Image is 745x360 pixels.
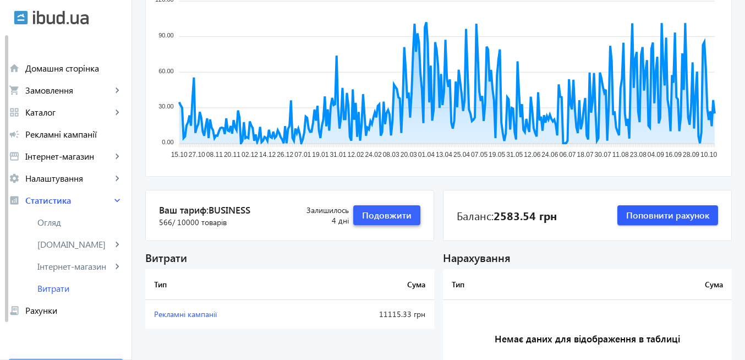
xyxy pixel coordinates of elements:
[159,217,227,228] span: 566
[33,10,89,25] img: ibud_text.svg
[112,107,123,118] mat-icon: keyboard_arrow_right
[37,283,123,294] span: Витрати
[595,151,611,159] tspan: 30.07
[206,151,223,159] tspan: 08.11
[209,204,250,216] span: Business
[683,151,699,159] tspan: 28.09
[158,103,174,110] tspan: 30.00
[294,151,311,159] tspan: 07.01
[9,151,20,162] mat-icon: storefront
[25,151,112,162] span: Інтернет-магазин
[365,151,382,159] tspan: 24.02
[289,205,349,226] div: 4 дні
[112,239,123,250] mat-icon: keyboard_arrow_right
[9,129,20,140] mat-icon: campaign
[145,269,306,300] th: Тип
[330,151,346,159] tspan: 31.01
[494,208,557,223] b: 2583.54 грн
[524,151,540,159] tspan: 12.06
[612,151,629,159] tspan: 11.08
[25,305,123,316] span: Рахунки
[25,107,112,118] span: Каталог
[362,209,412,221] span: Подовжити
[577,151,594,159] tspan: 18.07
[25,173,112,184] span: Налаштування
[630,151,647,159] tspan: 23.08
[14,10,28,25] img: ibud.svg
[259,151,276,159] tspan: 14.12
[418,151,435,159] tspan: 01.04
[347,151,364,159] tspan: 12.02
[453,151,470,159] tspan: 25.04
[9,85,20,96] mat-icon: shopping_cart
[541,151,558,159] tspan: 24.06
[457,208,557,223] div: Баланс:
[506,151,523,159] tspan: 31.05
[159,204,289,217] span: Ваш тариф:
[171,151,188,159] tspan: 15.10
[154,309,217,319] span: Рекламні кампанії
[277,151,293,159] tspan: 26.12
[25,129,123,140] span: Рекламні кампанії
[471,151,487,159] tspan: 07.05
[353,205,420,225] button: Подовжити
[158,68,174,74] tspan: 60.00
[242,151,258,159] tspan: 02.12
[9,107,20,118] mat-icon: grid_view
[9,173,20,184] mat-icon: settings
[576,269,732,300] th: Сума
[112,151,123,162] mat-icon: keyboard_arrow_right
[25,85,112,96] span: Замовлення
[648,151,664,159] tspan: 04.09
[436,151,452,159] tspan: 13.04
[443,250,732,265] div: Нарахування
[700,151,717,159] tspan: 10.10
[162,139,173,145] tspan: 0.00
[25,195,112,206] span: Статистика
[224,151,240,159] tspan: 20.11
[189,151,205,159] tspan: 27.10
[306,269,434,300] th: Сума
[112,85,123,96] mat-icon: keyboard_arrow_right
[306,300,434,329] td: 11115.33 грн
[112,173,123,184] mat-icon: keyboard_arrow_right
[112,261,123,272] mat-icon: keyboard_arrow_right
[9,305,20,316] mat-icon: receipt_long
[158,32,174,39] tspan: 90.00
[559,151,576,159] tspan: 06.07
[289,205,349,216] span: Залишилось
[617,205,718,225] button: Поповнити рахунок
[37,261,112,272] span: Інтернет-магазин
[25,63,123,74] span: Домашня сторінка
[172,217,227,227] span: / 10000 товарів
[665,151,682,159] tspan: 16.09
[489,151,505,159] tspan: 19.05
[443,269,576,300] th: Тип
[383,151,399,159] tspan: 08.03
[9,195,20,206] mat-icon: analytics
[145,250,434,265] div: Витрати
[401,151,417,159] tspan: 20.03
[626,209,709,221] span: Поповнити рахунок
[37,217,123,228] span: Огляд
[312,151,328,159] tspan: 19.01
[9,63,20,74] mat-icon: home
[112,195,123,206] mat-icon: keyboard_arrow_right
[37,239,112,250] span: [DOMAIN_NAME]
